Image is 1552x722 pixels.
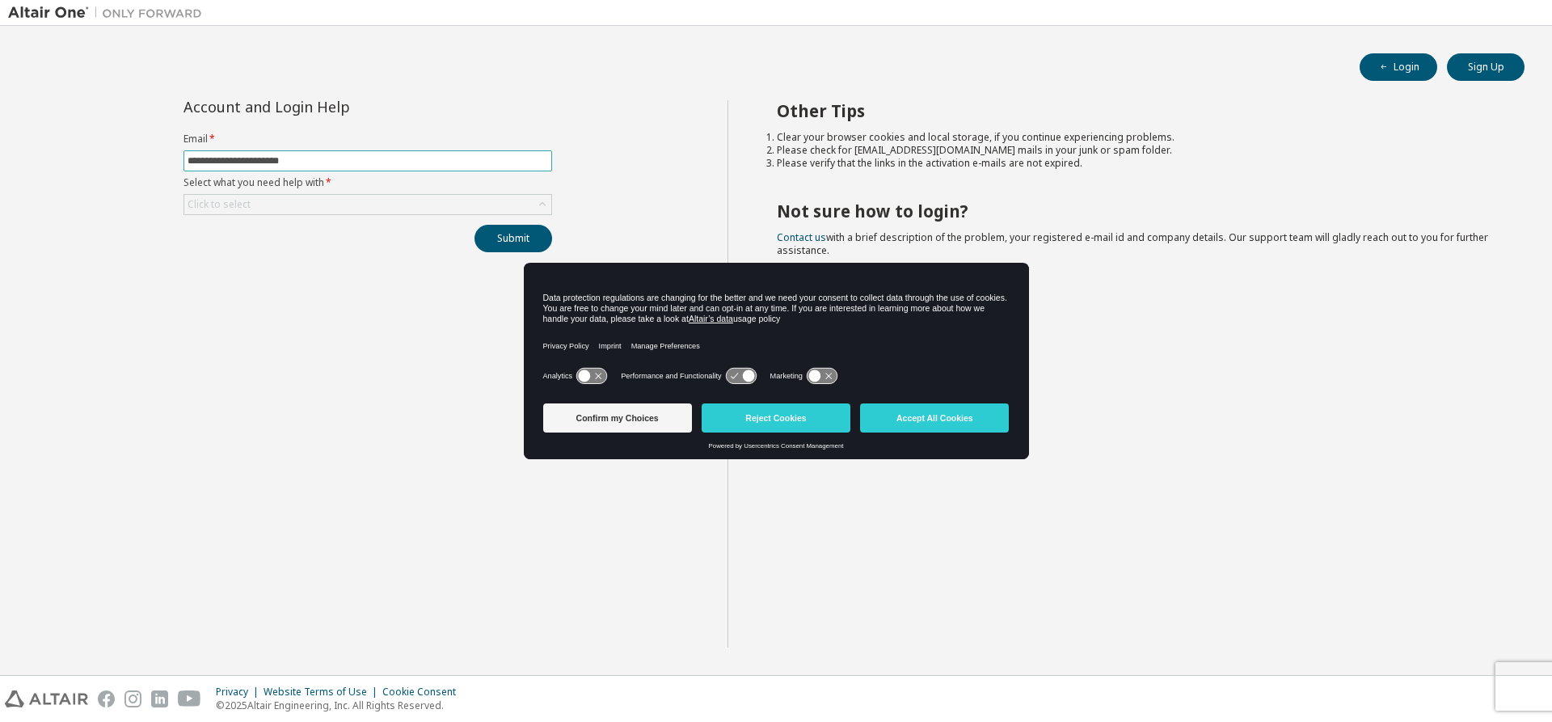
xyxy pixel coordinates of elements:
[777,201,1496,222] h2: Not sure how to login?
[98,690,115,707] img: facebook.svg
[183,100,479,113] div: Account and Login Help
[216,686,264,699] div: Privacy
[777,230,826,244] a: Contact us
[178,690,201,707] img: youtube.svg
[777,230,1488,257] span: with a brief description of the problem, your registered e-mail id and company details. Our suppo...
[777,100,1496,121] h2: Other Tips
[183,176,552,189] label: Select what you need help with
[1360,53,1437,81] button: Login
[777,131,1496,144] li: Clear your browser cookies and local storage, if you continue experiencing problems.
[777,157,1496,170] li: Please verify that the links in the activation e-mails are not expired.
[124,690,141,707] img: instagram.svg
[474,225,552,252] button: Submit
[382,686,466,699] div: Cookie Consent
[777,144,1496,157] li: Please check for [EMAIL_ADDRESS][DOMAIN_NAME] mails in your junk or spam folder.
[151,690,168,707] img: linkedin.svg
[216,699,466,712] p: © 2025 Altair Engineering, Inc. All Rights Reserved.
[183,133,552,146] label: Email
[8,5,210,21] img: Altair One
[264,686,382,699] div: Website Terms of Use
[5,690,88,707] img: altair_logo.svg
[1447,53,1525,81] button: Sign Up
[184,195,551,214] div: Click to select
[188,198,251,211] div: Click to select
